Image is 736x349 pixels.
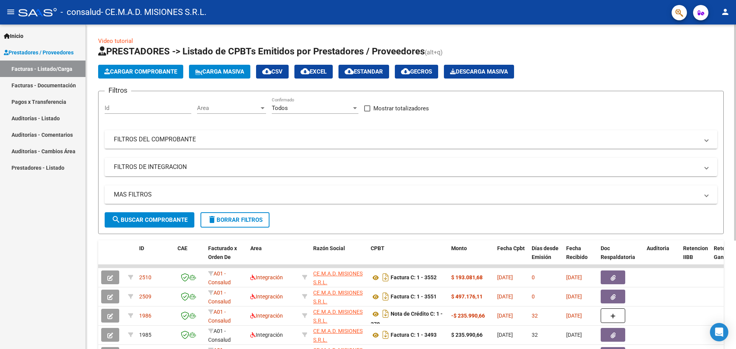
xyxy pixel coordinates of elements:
[177,245,187,251] span: CAE
[189,65,250,79] button: Carga Masiva
[566,245,588,260] span: Fecha Recibido
[566,313,582,319] span: [DATE]
[497,313,513,319] span: [DATE]
[345,68,383,75] span: Estandar
[105,212,194,228] button: Buscar Comprobante
[391,275,437,281] strong: Factura C: 1 - 3552
[104,68,177,75] span: Cargar Comprobante
[98,38,133,44] a: Video tutorial
[532,293,535,300] span: 0
[313,327,365,343] div: 33715599509
[313,328,363,343] span: CE.M.A.D. MISIONES S.R.L.
[497,293,513,300] span: [DATE]
[451,245,467,251] span: Monto
[381,308,391,320] i: Descargar documento
[208,270,231,285] span: A01 - Consalud
[195,68,244,75] span: Carga Masiva
[497,245,525,251] span: Fecha Cpbt
[301,67,310,76] mat-icon: cloud_download
[313,309,363,324] span: CE.M.A.D. MISIONES S.R.L.
[250,274,283,280] span: Integración
[313,288,365,305] div: 33715599509
[139,313,151,319] span: 1986
[683,245,708,260] span: Retencion IIBB
[598,240,644,274] datatable-header-cell: Doc Respaldatoria
[371,245,384,251] span: CPBT
[4,48,74,57] span: Prestadores / Proveedores
[208,245,237,260] span: Facturado x Orden De
[207,216,263,223] span: Borrar Filtros
[532,274,535,280] span: 0
[601,245,635,260] span: Doc Respaldatoria
[105,130,717,149] mat-expansion-panel-header: FILTROS DEL COMPROBANTE
[532,313,538,319] span: 32
[262,67,271,76] mat-icon: cloud_download
[101,4,207,21] span: - CE.M.A.D. MISIONES S.R.L.
[338,65,389,79] button: Estandar
[6,7,15,16] mat-icon: menu
[566,274,582,280] span: [DATE]
[139,245,144,251] span: ID
[250,245,262,251] span: Area
[200,212,269,228] button: Borrar Filtros
[174,240,205,274] datatable-header-cell: CAE
[98,65,183,79] button: Cargar Comprobante
[494,240,529,274] datatable-header-cell: Fecha Cpbt
[381,329,391,341] i: Descargar documento
[444,65,514,79] button: Descarga Masiva
[313,290,363,305] span: CE.M.A.D. MISIONES S.R.L.
[310,240,368,274] datatable-header-cell: Razón Social
[371,311,443,328] strong: Nota de Crédito C: 1 - 378
[710,323,728,341] div: Open Intercom Messenger
[197,105,259,111] span: Area
[61,4,101,21] span: - consalud
[301,68,327,75] span: EXCEL
[451,274,483,280] strong: $ 193.081,68
[680,240,711,274] datatable-header-cell: Retencion IIBB
[294,65,333,79] button: EXCEL
[532,245,559,260] span: Días desde Emisión
[4,32,23,40] span: Inicio
[136,240,174,274] datatable-header-cell: ID
[105,158,717,176] mat-expansion-panel-header: FILTROS DE INTEGRACION
[313,308,365,324] div: 33715599509
[497,274,513,280] span: [DATE]
[272,105,288,111] span: Todos
[139,293,151,300] span: 2509
[381,290,391,303] i: Descargar documento
[208,290,231,305] span: A01 - Consalud
[395,65,438,79] button: Gecros
[381,271,391,283] i: Descargar documento
[139,274,151,280] span: 2510
[313,269,365,285] div: 33715599509
[721,7,730,16] mat-icon: person
[391,294,437,300] strong: Factura C: 1 - 3551
[105,185,717,204] mat-expansion-panel-header: MAS FILTROS
[205,240,247,274] datatable-header-cell: Facturado x Orden De
[105,85,131,96] h3: Filtros
[114,190,699,199] mat-panel-title: MAS FILTROS
[98,46,425,57] span: PRESTADORES -> Listado de CPBTs Emitidos por Prestadores / Proveedores
[401,67,410,76] mat-icon: cloud_download
[250,313,283,319] span: Integración
[497,332,513,338] span: [DATE]
[444,65,514,79] app-download-masive: Descarga masiva de comprobantes (adjuntos)
[368,240,448,274] datatable-header-cell: CPBT
[529,240,563,274] datatable-header-cell: Días desde Emisión
[391,332,437,338] strong: Factura C: 1 - 3493
[247,240,299,274] datatable-header-cell: Area
[647,245,669,251] span: Auditoria
[256,65,289,79] button: CSV
[112,216,187,223] span: Buscar Comprobante
[451,332,483,338] strong: $ 235.990,66
[373,104,429,113] span: Mostrar totalizadores
[425,49,443,56] span: (alt+q)
[208,328,231,343] span: A01 - Consalud
[450,68,508,75] span: Descarga Masiva
[313,270,363,285] span: CE.M.A.D. MISIONES S.R.L.
[566,332,582,338] span: [DATE]
[208,309,231,324] span: A01 - Consalud
[566,293,582,300] span: [DATE]
[451,313,485,319] strong: -$ 235.990,66
[262,68,283,75] span: CSV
